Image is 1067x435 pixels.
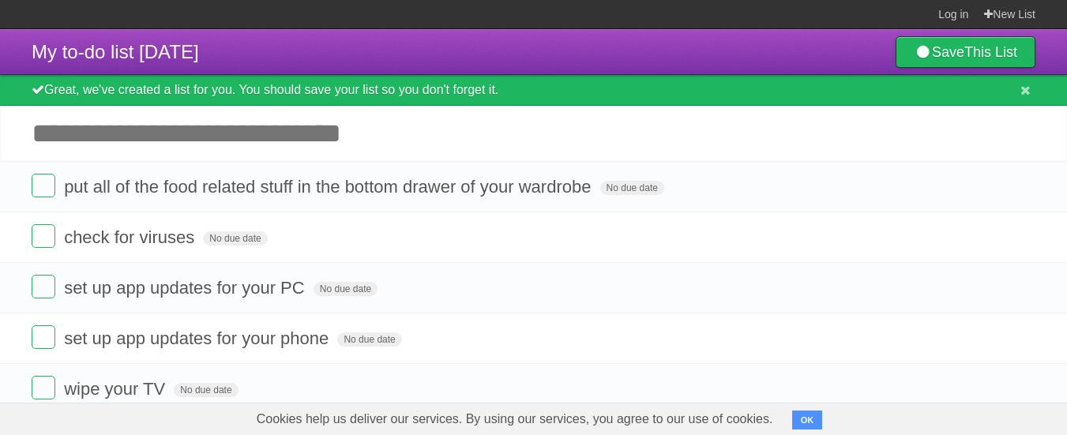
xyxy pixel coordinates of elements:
[32,41,199,62] span: My to-do list [DATE]
[64,227,198,247] span: check for viruses
[241,403,789,435] span: Cookies help us deliver our services. By using our services, you agree to our use of cookies.
[896,36,1035,68] a: SaveThis List
[964,44,1017,60] b: This List
[64,177,595,197] span: put all of the food related stuff in the bottom drawer of your wardrobe
[32,325,55,349] label: Done
[314,282,378,296] span: No due date
[792,411,823,429] button: OK
[64,278,309,298] span: set up app updates for your PC
[32,224,55,248] label: Done
[32,174,55,197] label: Done
[64,379,169,399] span: wipe your TV
[32,376,55,399] label: Done
[174,383,238,397] span: No due date
[600,181,664,195] span: No due date
[203,231,267,246] span: No due date
[337,332,401,347] span: No due date
[32,275,55,298] label: Done
[64,328,332,348] span: set up app updates for your phone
